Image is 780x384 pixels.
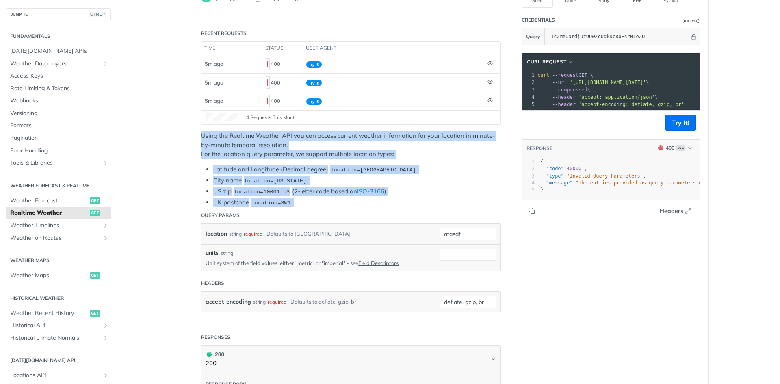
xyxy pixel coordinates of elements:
button: Copy to clipboard [526,117,537,129]
div: 4 [522,180,535,187]
button: Copy to clipboard [526,205,537,217]
div: string [253,296,266,308]
span: 5m ago [205,61,223,67]
label: location [206,228,227,240]
span: Pagination [10,134,109,142]
button: RESPONSE [526,144,553,152]
a: Field Descriptors [358,260,399,266]
button: Show subpages for Tools & Libraries [102,160,109,166]
div: 2 [522,79,536,86]
span: 400 [267,61,268,67]
label: units [206,249,219,257]
th: status [262,42,303,55]
span: CTRL-/ [89,11,106,17]
button: Show subpages for Historical API [102,322,109,329]
div: 1 [522,158,535,165]
span: location=[GEOGRAPHIC_DATA] [330,167,416,173]
button: 400400Log [654,144,696,152]
div: Query [682,18,695,24]
span: Weather Maps [10,271,88,280]
span: --request [552,72,578,78]
canvas: Line Graph [206,113,238,121]
span: curl [537,72,549,78]
li: City name [213,176,501,185]
a: Historical APIShow subpages for Historical API [6,319,111,332]
svg: Chevron [490,356,496,362]
span: 'accept: application/json' [578,94,655,100]
span: location=[US_STATE] [244,178,306,184]
span: get [90,272,100,279]
span: \ [537,94,658,100]
th: time [201,42,262,55]
span: Weather Data Layers [10,60,100,68]
a: Weather on RoutesShow subpages for Weather on Routes [6,232,111,244]
div: 5 [522,187,535,193]
h2: [DATE][DOMAIN_NAME] API [6,357,111,364]
div: string [229,228,242,240]
button: Show subpages for Locations API [102,372,109,379]
span: Error Handling [10,147,109,155]
span: get [90,197,100,204]
div: QueryInformation [682,18,700,24]
span: 200 [207,352,212,357]
span: --header [552,102,576,107]
span: Versioning [10,109,109,117]
div: Recent Requests [201,30,247,37]
span: [DATE][DOMAIN_NAME] APIs [10,47,109,55]
p: Unit system of the field values, either "metric" or "imperial" - see [206,259,427,267]
span: get [90,310,100,317]
span: Historical API [10,321,100,330]
a: Formats [6,119,111,132]
a: Error Handling [6,145,111,157]
span: \ [537,80,649,85]
a: ISO-3166 [357,187,384,195]
span: Query [526,33,540,40]
h2: Historical Weather [6,295,111,302]
button: JUMP TOCTRL-/ [6,8,111,20]
button: Headers [655,205,696,217]
div: 4 [522,93,536,101]
span: cURL Request [527,58,566,65]
button: cURL Request [524,58,577,66]
button: Show subpages for Weather on Routes [102,235,109,241]
span: Try It! [306,61,322,68]
button: Hide [689,33,698,41]
div: Credentials [522,16,555,24]
a: Weather TimelinesShow subpages for Weather Timelines [6,219,111,232]
span: Weather on Routes [10,234,100,242]
label: accept-encoding [206,296,251,308]
a: Weather Data LayersShow subpages for Weather Data Layers [6,58,111,70]
span: 4 Requests This Month [246,114,297,121]
div: required [244,228,262,240]
li: US zip (2-letter code based on ) [213,187,501,196]
p: Using the Realtime Weather API you can access current weather information for your location in mi... [201,131,501,159]
h2: Fundamentals [6,33,111,40]
span: "code" [546,166,563,171]
h2: Weather Forecast & realtime [6,182,111,189]
i: Information [696,19,700,23]
span: 5m ago [205,98,223,104]
a: Rate Limiting & Tokens [6,82,111,95]
div: Headers [201,280,224,287]
div: 400 [266,94,300,108]
li: Latitude and Longitude (Decimal degree) [213,165,501,174]
a: Tools & LibrariesShow subpages for Tools & Libraries [6,157,111,169]
div: Defaults to deflate, gzip, br [290,296,356,308]
button: Show subpages for Weather Timelines [102,222,109,229]
span: 400 [267,79,268,86]
span: get [90,210,100,216]
li: UK postcode [213,198,501,207]
div: 400 [266,76,300,89]
a: Weather Forecastget [6,195,111,207]
span: { [540,159,543,165]
div: 1 [522,72,536,79]
span: Locations API [10,371,100,380]
div: Defaults to [GEOGRAPHIC_DATA] [266,228,351,240]
a: Versioning [6,107,111,119]
a: Access Keys [6,70,111,82]
span: Realtime Weather [10,209,88,217]
p: 200 [206,359,224,368]
span: "Invalid Query Parameters" [567,173,643,179]
span: Webhooks [10,97,109,105]
a: Locations APIShow subpages for Locations API [6,369,111,382]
